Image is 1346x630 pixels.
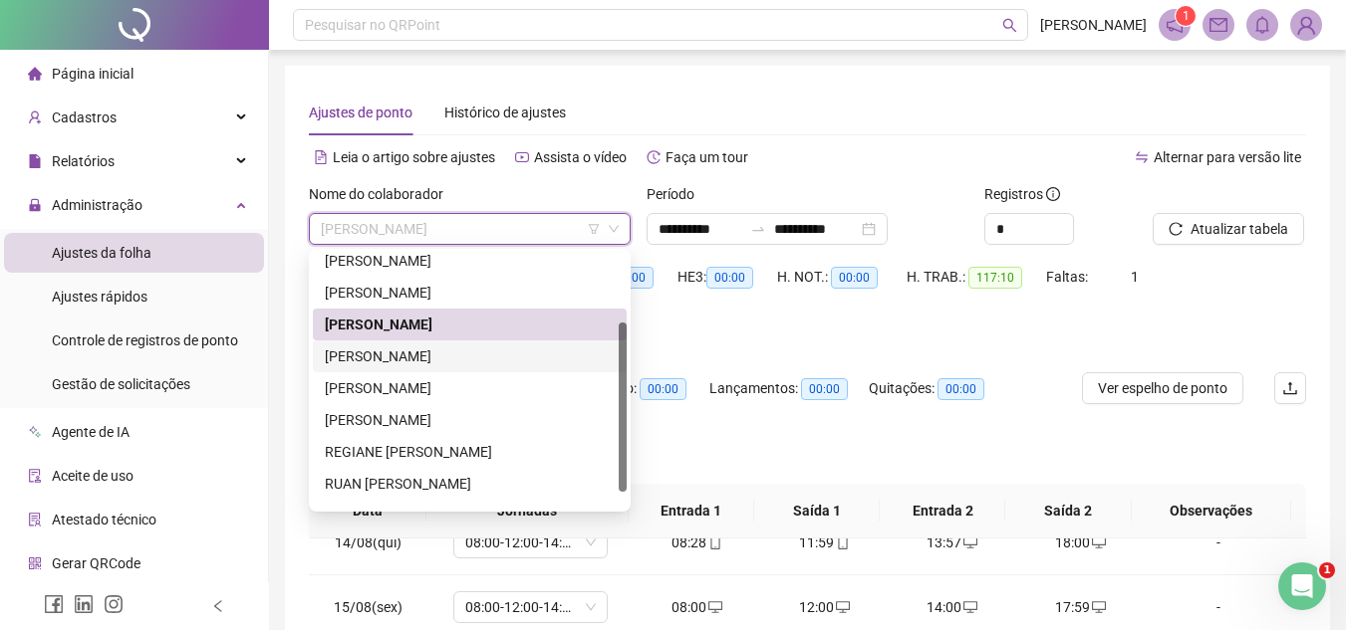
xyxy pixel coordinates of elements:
th: Saída 2 [1005,484,1131,538]
div: 08:28 [650,531,745,553]
span: Alternar para versão lite [1154,149,1301,165]
span: 00:00 [640,378,686,400]
span: swap-right [750,221,766,237]
span: solution [28,513,42,526]
span: desktop [1090,600,1106,614]
span: 00:00 [831,267,878,289]
span: Atualizar tabela [1191,218,1288,240]
div: 08:00 [650,596,745,618]
span: Ajustes de ponto [309,105,412,120]
sup: 1 [1176,6,1196,26]
span: Histórico de ajustes [444,105,566,120]
th: Entrada 1 [629,484,754,538]
span: desktop [961,535,977,549]
span: history [647,150,661,164]
span: mobile [706,535,722,549]
div: H. TRAB.: [907,266,1046,289]
span: Atestado técnico [52,512,156,527]
span: audit [28,469,42,483]
span: 08:00-12:00-14:00-18:00 [465,592,596,622]
span: instagram [104,594,124,614]
span: notification [1166,16,1184,34]
span: home [28,67,42,81]
span: to [750,221,766,237]
span: mobile [834,535,850,549]
span: Cadastros [52,109,117,125]
span: 00:00 [706,267,753,289]
span: Administração [52,197,142,213]
div: - [1160,531,1277,553]
div: 13:57 [905,531,1000,553]
div: H. NOT.: [777,266,907,289]
span: qrcode [28,556,42,570]
span: user-add [28,110,42,124]
span: filter [588,223,600,235]
span: 117:10 [968,267,1022,289]
span: Ajustes da folha [52,245,151,261]
span: Página inicial [52,66,134,82]
div: 12:00 [777,596,873,618]
button: Ver espelho de ponto [1082,372,1243,404]
span: 15/08(sex) [334,599,403,615]
span: 1 [1183,9,1190,23]
button: Atualizar tabela [1153,213,1304,245]
iframe: Intercom live chat [1278,562,1326,610]
span: upload [1282,380,1298,396]
span: youtube [515,150,529,164]
span: 00:00 [938,378,984,400]
span: Observações [1148,500,1275,522]
span: 14/08(qui) [335,534,402,550]
span: bell [1253,16,1271,34]
span: Ver espelho de ponto [1098,377,1227,399]
div: 18:00 [1032,531,1128,553]
div: - [1160,596,1277,618]
span: Gestão de solicitações [52,376,190,392]
div: Lançamentos: [709,377,869,400]
span: 1 [1319,562,1335,578]
span: JONATHAN SANTOS LIMA MENDES [321,214,619,244]
span: info-circle [1046,187,1060,201]
span: file [28,154,42,168]
span: [PERSON_NAME] [1040,14,1147,36]
span: linkedin [74,594,94,614]
span: Faça um tour [666,149,748,165]
span: facebook [44,594,64,614]
span: mail [1210,16,1227,34]
span: 1 [1131,269,1139,285]
span: left [211,599,225,613]
span: 00:00 [801,378,848,400]
span: desktop [706,600,722,614]
span: lock [28,198,42,212]
span: search [1002,18,1017,33]
div: Quitações: [869,377,1008,400]
span: Relatórios [52,153,115,169]
span: swap [1135,150,1149,164]
span: Gerar QRCode [52,555,140,571]
span: Agente de IA [52,424,130,440]
th: Data [309,484,426,538]
th: Saída 1 [754,484,880,538]
span: Aceite de uso [52,468,134,484]
span: desktop [834,600,850,614]
div: 14:00 [905,596,1000,618]
span: desktop [1090,535,1106,549]
div: HE 3: [677,266,777,289]
span: Assista o vídeo [534,149,627,165]
span: Controle de registros de ponto [52,332,238,348]
span: Registros [984,183,1060,205]
th: Entrada 2 [880,484,1005,538]
div: 11:59 [777,531,873,553]
span: Ajustes rápidos [52,289,147,305]
th: Observações [1132,484,1291,538]
span: Leia o artigo sobre ajustes [333,149,495,165]
label: Período [647,183,707,205]
img: 86586 [1291,10,1321,40]
span: desktop [961,600,977,614]
div: 17:59 [1032,596,1128,618]
span: down [608,223,620,235]
label: Nome do colaborador [309,183,456,205]
span: 08:00-12:00-14:00-18:00 [465,527,596,557]
span: reload [1169,222,1183,236]
span: file-text [314,150,328,164]
span: Faltas: [1046,269,1091,285]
